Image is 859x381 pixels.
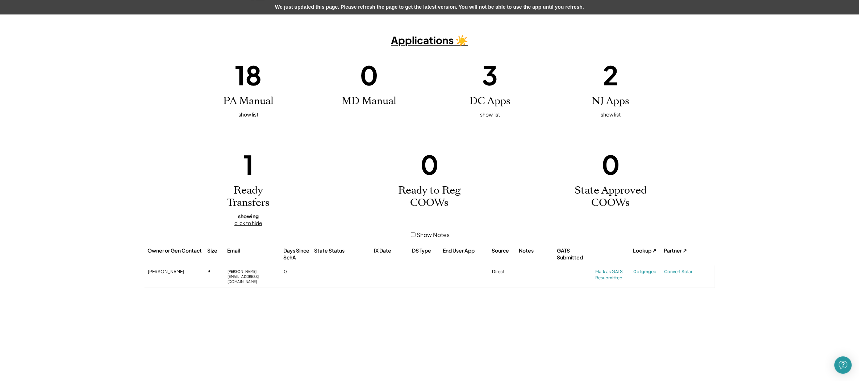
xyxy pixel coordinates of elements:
strong: showing [238,213,259,219]
div: 9 [208,269,226,275]
div: Partner ↗ [664,247,711,254]
div: End User App [443,247,490,254]
div: Notes [519,247,555,254]
div: Days Since SchA [283,247,312,261]
div: [PERSON_NAME] [148,269,206,275]
h2: State Approved COOWs [575,185,647,209]
u: click to hide [234,220,262,226]
label: Show Notes [417,231,450,238]
h1: 18 [235,58,262,92]
div: Open Intercom Messenger [834,356,852,374]
h1: 0 [601,147,620,181]
h2: NJ Apps [592,95,629,107]
div: Lookup ↗ [633,247,662,254]
div: GATS Submitted [557,247,593,261]
h1: 0 [420,147,439,181]
h1: 2 [603,58,618,92]
h1: 0 [360,58,378,92]
u: show list [601,111,621,118]
div: IX Date [374,247,410,254]
div: Source [492,247,517,254]
div: State Status [314,247,372,254]
div: Email [227,247,282,254]
h2: DC Apps [470,95,510,107]
h2: PA Manual [223,95,274,107]
div: Owner or Gen Contact [147,247,205,254]
h2: MD Manual [342,95,396,107]
div: DS Type [412,247,441,254]
div: [PERSON_NAME][EMAIL_ADDRESS][DOMAIN_NAME] [228,269,282,284]
h1: 3 [482,58,498,92]
div: 0 [284,269,313,275]
div: Mark as GATS Resubmitted [595,269,631,281]
div: Size [207,247,225,254]
a: Convert Solar [664,269,711,275]
a: 0dtgmgec [633,269,662,275]
div: Direct [492,269,517,275]
u: show list [238,111,258,118]
h2: Ready Transfers [212,185,285,209]
u: show list [480,111,500,118]
h2: Ready to Reg COOWs [393,185,466,209]
h1: 1 [243,147,254,181]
